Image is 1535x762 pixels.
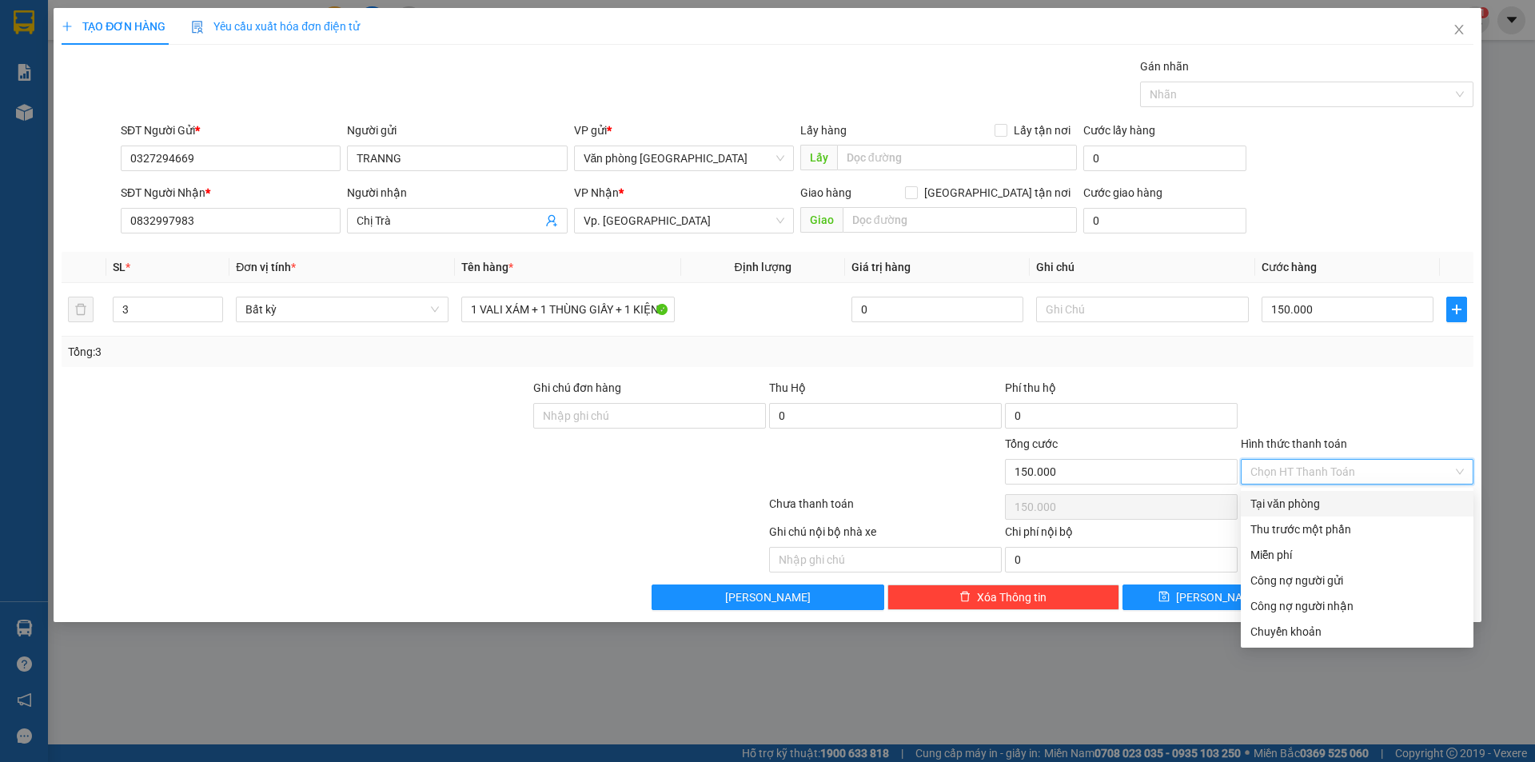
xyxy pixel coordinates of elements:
label: Cước lấy hàng [1083,124,1155,137]
button: delete [68,297,94,322]
span: Yêu cầu xuất hóa đơn điện tử [191,20,360,33]
span: [PERSON_NAME] [725,588,811,606]
div: Tại văn phòng [1250,495,1464,513]
img: icon [191,21,204,34]
span: SL [113,261,126,273]
label: Cước giao hàng [1083,186,1162,199]
input: Dọc đường [843,207,1077,233]
span: delete [959,591,971,604]
input: Cước lấy hàng [1083,146,1246,171]
span: Tên hàng [461,261,513,273]
div: Tổng: 3 [68,343,592,361]
div: Người nhận [347,184,567,201]
input: Ghi Chú [1036,297,1249,322]
div: Thu trước một phần [1250,521,1464,538]
button: Close [1437,8,1481,53]
span: Bất kỳ [245,297,439,321]
div: Người gửi [347,122,567,139]
span: Thu Hộ [769,381,806,394]
div: SĐT Người Gửi [121,122,341,139]
label: Ghi chú đơn hàng [533,381,621,394]
span: Đơn vị tính [236,261,296,273]
input: Cước giao hàng [1083,208,1246,233]
div: SĐT Người Nhận [121,184,341,201]
button: deleteXóa Thông tin [887,584,1120,610]
div: Cước gửi hàng sẽ được ghi vào công nợ của người nhận [1241,593,1473,619]
label: Hình thức thanh toán [1241,437,1347,450]
span: Tổng cước [1005,437,1058,450]
span: [PERSON_NAME] [1176,588,1262,606]
span: Xóa Thông tin [977,588,1047,606]
input: Ghi chú đơn hàng [533,403,766,429]
label: Gán nhãn [1140,60,1189,73]
span: user-add [545,214,558,227]
div: Phí thu hộ [1005,379,1238,403]
span: Định lượng [735,261,791,273]
span: Giao hàng [800,186,851,199]
span: Lấy hàng [800,124,847,137]
span: Giá trị hàng [851,261,911,273]
div: Cước gửi hàng sẽ được ghi vào công nợ của người gửi [1241,568,1473,593]
span: Lấy [800,145,837,170]
span: Lấy tận nơi [1007,122,1077,139]
div: VP gửi [574,122,794,139]
th: Ghi chú [1030,252,1255,283]
input: VD: Bàn, Ghế [461,297,674,322]
div: Chi phí nội bộ [1005,523,1238,547]
span: save [1158,591,1170,604]
button: plus [1446,297,1467,322]
div: Chuyển khoản [1250,623,1464,640]
span: Vp. Phan Rang [584,209,784,233]
span: plus [62,21,73,32]
span: TẠO ĐƠN HÀNG [62,20,165,33]
button: save[PERSON_NAME] [1122,584,1296,610]
input: 0 [851,297,1023,322]
span: plus [1447,303,1466,316]
span: Cước hàng [1262,261,1317,273]
span: VP Nhận [574,186,619,199]
b: Biên nhận gởi hàng hóa [103,23,153,154]
div: Công nợ người gửi [1250,572,1464,589]
div: Miễn phí [1250,546,1464,564]
span: close [1453,23,1465,36]
b: An Anh Limousine [20,103,88,178]
input: Dọc đường [837,145,1077,170]
div: Ghi chú nội bộ nhà xe [769,523,1002,547]
span: [GEOGRAPHIC_DATA] tận nơi [918,184,1077,201]
button: [PERSON_NAME] [652,584,884,610]
div: Công nợ người nhận [1250,597,1464,615]
span: Giao [800,207,843,233]
input: Nhập ghi chú [769,547,1002,572]
div: Chưa thanh toán [767,495,1003,523]
span: Văn phòng Tân Phú [584,146,784,170]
